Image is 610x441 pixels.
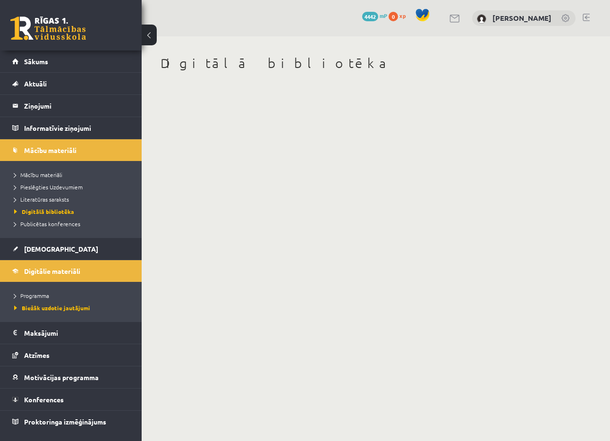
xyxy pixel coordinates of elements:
a: Konferences [12,389,130,410]
span: Digitālā bibliotēka [14,208,74,215]
span: Digitālie materiāli [24,267,80,275]
span: Publicētas konferences [14,220,80,228]
a: Atzīmes [12,344,130,366]
img: Jekaterina Eliza Šatrovska [477,14,486,24]
span: Mācību materiāli [14,171,62,178]
a: Motivācijas programma [12,366,130,388]
a: [PERSON_NAME] [492,13,551,23]
h1: Digitālā bibliotēka [161,55,591,71]
a: Publicētas konferences [14,220,132,228]
span: Pieslēgties Uzdevumiem [14,183,83,191]
a: Proktoringa izmēģinājums [12,411,130,433]
a: Informatīvie ziņojumi [12,117,130,139]
a: Digitālie materiāli [12,260,130,282]
a: 4442 mP [362,12,387,19]
a: Programma [14,291,132,300]
span: Literatūras saraksts [14,195,69,203]
legend: Ziņojumi [24,95,130,117]
a: Sākums [12,51,130,72]
span: Programma [14,292,49,299]
a: Ziņojumi [12,95,130,117]
a: Mācību materiāli [12,139,130,161]
a: Biežāk uzdotie jautājumi [14,304,132,312]
legend: Informatīvie ziņojumi [24,117,130,139]
span: Sākums [24,57,48,66]
a: Mācību materiāli [14,170,132,179]
span: Aktuāli [24,79,47,88]
span: [DEMOGRAPHIC_DATA] [24,245,98,253]
span: Atzīmes [24,351,50,359]
a: Digitālā bibliotēka [14,207,132,216]
span: Konferences [24,395,64,404]
span: Biežāk uzdotie jautājumi [14,304,90,312]
span: 4442 [362,12,378,21]
span: xp [399,12,406,19]
a: Pieslēgties Uzdevumiem [14,183,132,191]
span: Mācību materiāli [24,146,76,154]
a: 0 xp [389,12,410,19]
legend: Maksājumi [24,322,130,344]
a: [DEMOGRAPHIC_DATA] [12,238,130,260]
span: 0 [389,12,398,21]
a: Literatūras saraksts [14,195,132,204]
span: Motivācijas programma [24,373,99,382]
a: Maksājumi [12,322,130,344]
span: Proktoringa izmēģinājums [24,417,106,426]
a: Aktuāli [12,73,130,94]
span: mP [380,12,387,19]
a: Rīgas 1. Tālmācības vidusskola [10,17,86,40]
